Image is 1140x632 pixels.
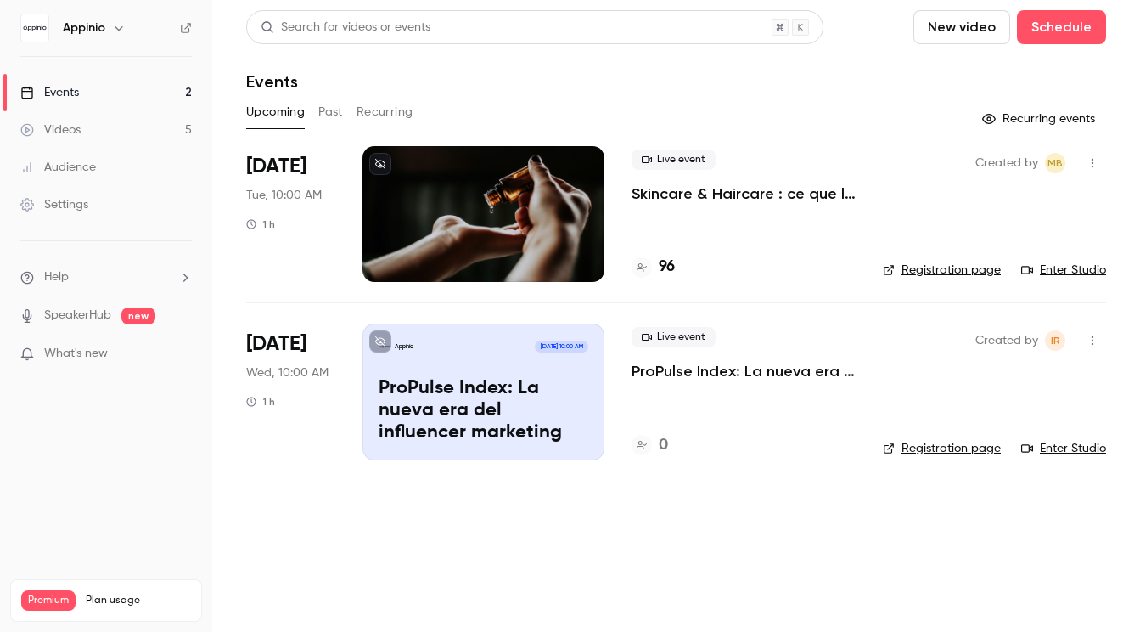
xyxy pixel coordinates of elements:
div: Sep 9 Tue, 11:00 AM (Europe/Paris) [246,146,335,282]
div: 1 h [246,395,275,409]
h4: 96 [659,256,675,279]
a: Skincare & Haircare : ce que la Gen Z attend vraiment des marques [632,183,856,204]
img: Appinio [21,14,48,42]
button: Upcoming [246,99,305,126]
span: Created by [975,330,1038,351]
span: IR [1051,330,1060,351]
div: Search for videos or events [261,19,430,37]
a: ProPulse Index: La nueva era del influencer marketing [632,361,856,381]
h1: Events [246,71,298,92]
span: Isabella Rentería Berrospe [1045,330,1065,351]
a: Registration page [883,262,1001,279]
button: Recurring [357,99,413,126]
a: 96 [632,256,675,279]
span: [DATE] [246,330,306,358]
span: Wed, 10:00 AM [246,364,329,381]
div: Events [20,84,79,101]
span: What's new [44,345,108,363]
span: Help [44,268,69,286]
span: new [121,308,155,324]
a: ProPulse Index: La nueva era del influencer marketingAppinio[DATE] 10:00 AMProPulse Index: La nue... [362,324,604,460]
div: Videos [20,121,81,138]
span: Live event [632,327,716,347]
button: Past [318,99,343,126]
span: Live event [632,150,716,170]
a: SpeakerHub [44,307,111,324]
a: 0 [632,434,668,457]
span: Tue, 10:00 AM [246,187,322,204]
span: Plan usage [86,594,191,607]
button: New video [913,10,1010,44]
span: Premium [21,590,76,611]
button: Recurring events [974,105,1106,133]
div: 1 h [246,217,275,231]
span: Created by [975,153,1038,173]
h6: Appinio [63,20,105,37]
iframe: Noticeable Trigger [171,347,192,362]
span: Margot Bres [1045,153,1065,173]
span: MB [1047,153,1063,173]
span: [DATE] [246,153,306,180]
div: Settings [20,196,88,213]
a: Enter Studio [1021,262,1106,279]
a: Enter Studio [1021,440,1106,457]
li: help-dropdown-opener [20,268,192,286]
div: Audience [20,159,96,176]
span: [DATE] 10:00 AM [535,341,587,353]
a: Registration page [883,440,1001,457]
button: Schedule [1017,10,1106,44]
p: Appinio [395,342,413,351]
h4: 0 [659,434,668,457]
div: Sep 17 Wed, 11:00 AM (Europe/Madrid) [246,324,335,460]
p: ProPulse Index: La nueva era del influencer marketing [379,378,588,443]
